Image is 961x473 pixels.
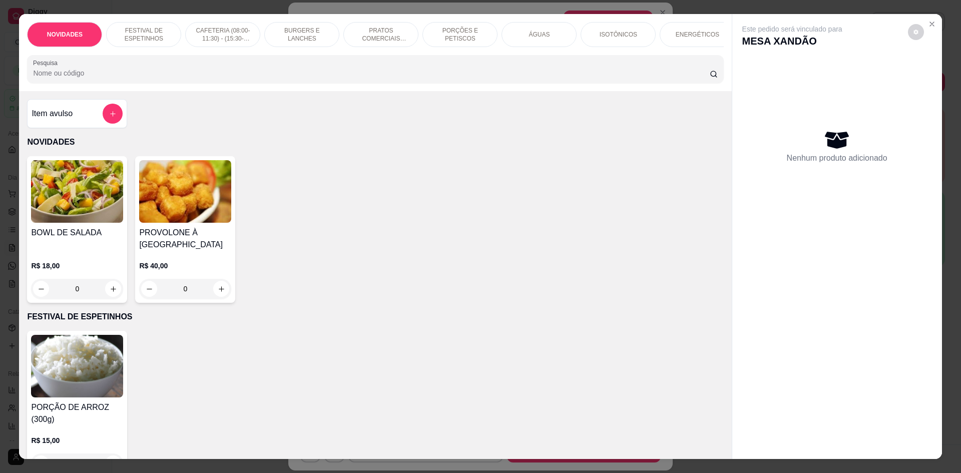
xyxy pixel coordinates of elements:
p: R$ 40,00 [139,261,231,271]
button: increase-product-quantity [105,281,121,297]
p: MESA XANDÃO [742,34,842,48]
p: ISOTÔNICOS [600,31,637,39]
p: Este pedido será vinculado para [742,24,842,34]
p: R$ 15,00 [31,435,123,445]
button: add-separate-item [103,104,123,124]
button: decrease-product-quantity [908,24,924,40]
p: FESTIVAL DE ESPETINHOS [115,27,173,43]
button: increase-product-quantity [105,455,121,471]
h4: PORÇÃO DE ARROZ (300g) [31,401,123,425]
p: ÁGUAS [529,31,550,39]
p: CAFETERIA (08:00-11:30) - (15:30-18:00) [194,27,252,43]
p: PORÇÕES E PETISCOS [431,27,489,43]
p: Nenhum produto adicionado [787,152,887,164]
button: decrease-product-quantity [33,281,49,297]
img: product-image [31,335,123,397]
h4: Item avulso [32,108,73,120]
h4: BOWL DE SALADA [31,227,123,239]
p: R$ 18,00 [31,261,123,271]
p: FESTIVAL DE ESPETINHOS [27,311,723,323]
button: Close [924,16,940,32]
label: Pesquisa [33,59,61,67]
button: increase-product-quantity [213,281,229,297]
input: Pesquisa [33,68,709,78]
p: PRATOS COMERCIAIS (11:30-15:30) [352,27,410,43]
button: decrease-product-quantity [141,281,157,297]
img: product-image [139,160,231,223]
p: NOVIDADES [47,31,83,39]
h4: PROVOLONE À [GEOGRAPHIC_DATA] [139,227,231,251]
p: ENERGÉTICOS [676,31,719,39]
button: decrease-product-quantity [33,455,49,471]
p: NOVIDADES [27,136,723,148]
p: BURGERS E LANCHES [273,27,331,43]
img: product-image [31,160,123,223]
